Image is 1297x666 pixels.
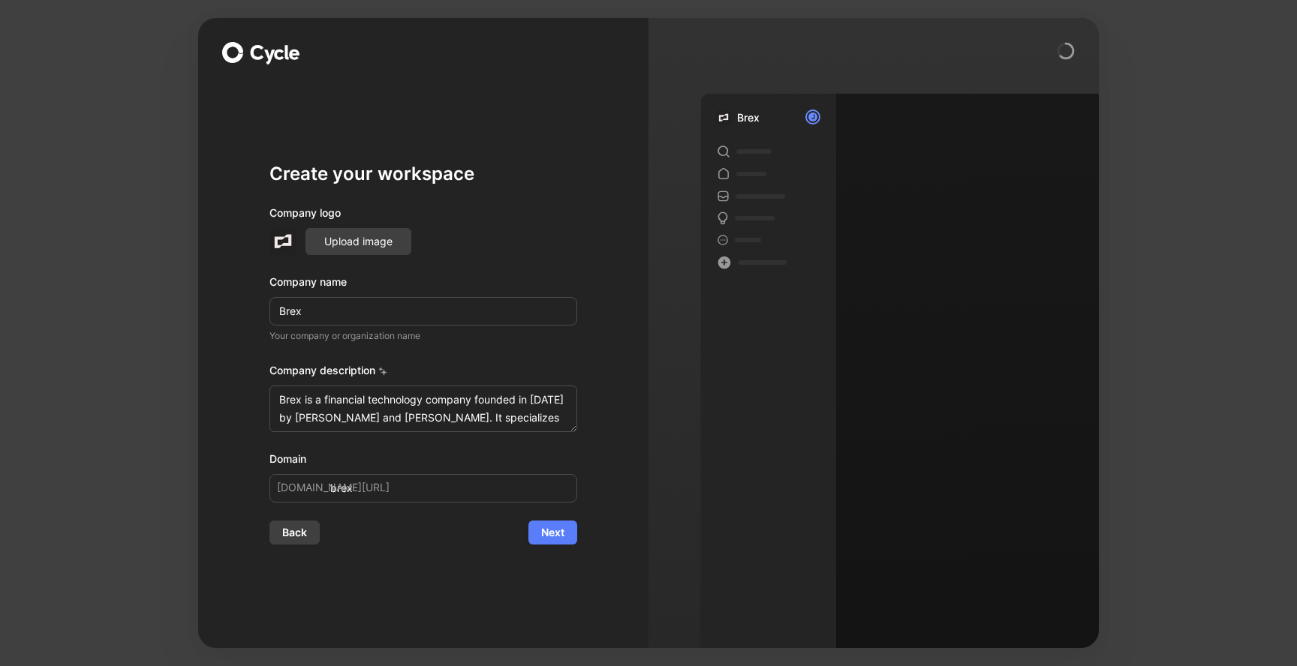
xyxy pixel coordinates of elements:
[269,297,577,325] input: Example
[737,109,760,127] div: Brex
[282,523,307,541] span: Back
[269,162,577,186] h1: Create your workspace
[269,273,577,291] div: Company name
[269,204,577,228] div: Company logo
[807,111,819,123] div: j
[269,328,577,343] p: Your company or organization name
[277,478,390,496] span: [DOMAIN_NAME][URL]
[305,228,411,255] button: Upload image
[324,232,393,250] span: Upload image
[716,110,731,125] img: brex.com
[269,228,296,255] img: brex.com
[541,523,564,541] span: Next
[528,520,577,544] button: Next
[269,361,577,385] div: Company description
[269,520,320,544] button: Back
[269,450,577,468] div: Domain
